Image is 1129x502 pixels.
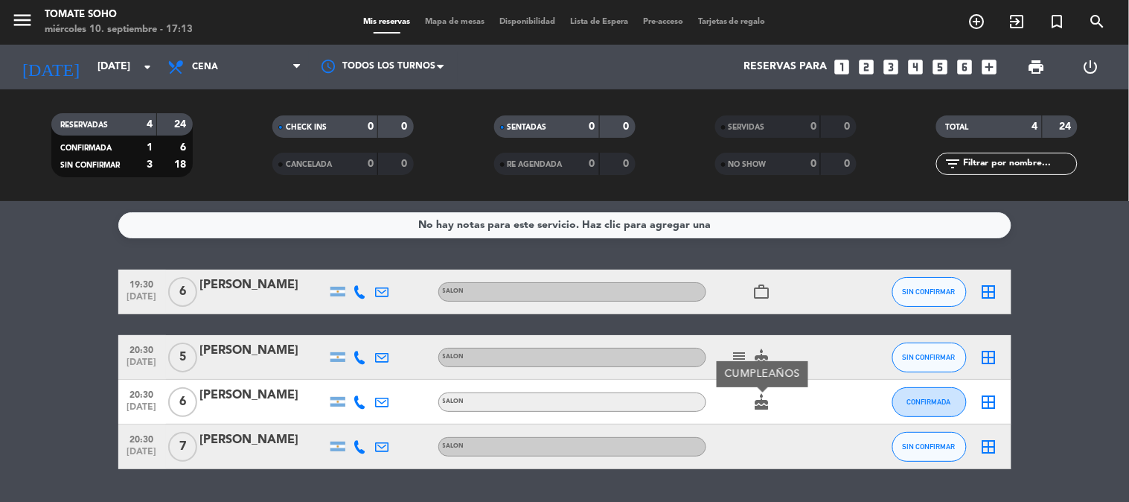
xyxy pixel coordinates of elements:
span: Cena [192,62,218,72]
i: border_all [980,349,998,366]
span: SERVIDAS [729,124,765,131]
span: [DATE] [124,358,161,375]
span: SIN CONFIRMAR [903,442,956,451]
i: border_all [980,438,998,456]
i: looks_3 [882,57,901,77]
i: menu [11,9,33,31]
strong: 4 [147,119,153,130]
span: Tarjetas de regalo [691,18,773,26]
i: looks_one [833,57,852,77]
div: CUMPLEAÑOS [717,361,808,387]
div: miércoles 10. septiembre - 17:13 [45,22,193,37]
span: 7 [168,432,197,462]
i: looks_5 [931,57,950,77]
div: [PERSON_NAME] [200,430,327,450]
strong: 0 [368,159,374,169]
span: CONFIRMADA [60,144,112,152]
button: CONFIRMADA [892,387,967,417]
i: subject [731,349,749,366]
strong: 0 [810,121,816,132]
button: SIN CONFIRMAR [892,432,967,462]
span: SALON [443,354,464,360]
strong: 3 [147,159,153,170]
i: turned_in_not [1049,13,1066,31]
span: print [1028,58,1046,76]
span: CHECK INS [286,124,327,131]
i: add_circle_outline [968,13,986,31]
span: CANCELADA [286,161,332,168]
span: [DATE] [124,447,161,464]
i: cake [753,393,771,411]
button: SIN CONFIRMAR [892,343,967,372]
span: 20:30 [124,385,161,402]
i: search [1089,13,1107,31]
strong: 0 [589,159,595,169]
span: RESERVADAS [60,121,108,129]
input: Filtrar por nombre... [962,156,1077,172]
span: 20:30 [124,340,161,358]
span: 6 [168,277,197,307]
span: 6 [168,387,197,417]
span: Mapa de mesas [418,18,492,26]
span: Disponibilidad [492,18,563,26]
strong: 0 [402,121,411,132]
span: 20:30 [124,430,161,447]
i: border_all [980,283,998,301]
span: [DATE] [124,292,161,309]
div: Tomate Soho [45,7,193,22]
button: SIN CONFIRMAR [892,277,967,307]
div: [PERSON_NAME] [200,341,327,360]
span: 19:30 [124,275,161,292]
i: arrow_drop_down [138,58,156,76]
button: menu [11,9,33,36]
span: CONFIRMADA [907,398,951,406]
strong: 24 [174,119,189,130]
strong: 1 [147,142,153,153]
i: filter_list [944,155,962,173]
strong: 0 [623,159,632,169]
span: SIN CONFIRMAR [903,353,956,361]
strong: 0 [368,121,374,132]
span: SALON [443,288,464,294]
span: 5 [168,343,197,372]
i: looks_two [857,57,877,77]
strong: 6 [180,142,189,153]
div: No hay notas para este servicio. Haz clic para agregar una [418,217,711,234]
strong: 0 [844,121,853,132]
strong: 18 [174,159,189,170]
span: SALON [443,443,464,449]
i: border_all [980,393,998,411]
span: [DATE] [124,402,161,419]
strong: 0 [623,121,632,132]
i: add_box [980,57,1000,77]
i: power_settings_new [1082,58,1100,76]
strong: 0 [844,159,853,169]
i: looks_4 [906,57,926,77]
strong: 24 [1060,121,1075,132]
span: NO SHOW [729,161,767,168]
span: SIN CONFIRMAR [903,287,956,296]
span: SIN CONFIRMAR [60,162,120,169]
div: [PERSON_NAME] [200,276,327,295]
span: Mis reservas [356,18,418,26]
strong: 0 [402,159,411,169]
span: Pre-acceso [636,18,691,26]
div: LOG OUT [1064,45,1118,89]
i: cake [753,349,771,366]
span: Lista de Espera [563,18,636,26]
span: RE AGENDADA [508,161,563,168]
strong: 0 [589,121,595,132]
i: looks_6 [956,57,975,77]
i: work_outline [753,283,771,301]
span: TOTAL [945,124,968,131]
span: Reservas para [744,61,828,73]
div: [PERSON_NAME] [200,386,327,405]
i: [DATE] [11,51,90,83]
span: SENTADAS [508,124,547,131]
span: SALON [443,398,464,404]
i: exit_to_app [1008,13,1026,31]
strong: 0 [810,159,816,169]
strong: 4 [1032,121,1038,132]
